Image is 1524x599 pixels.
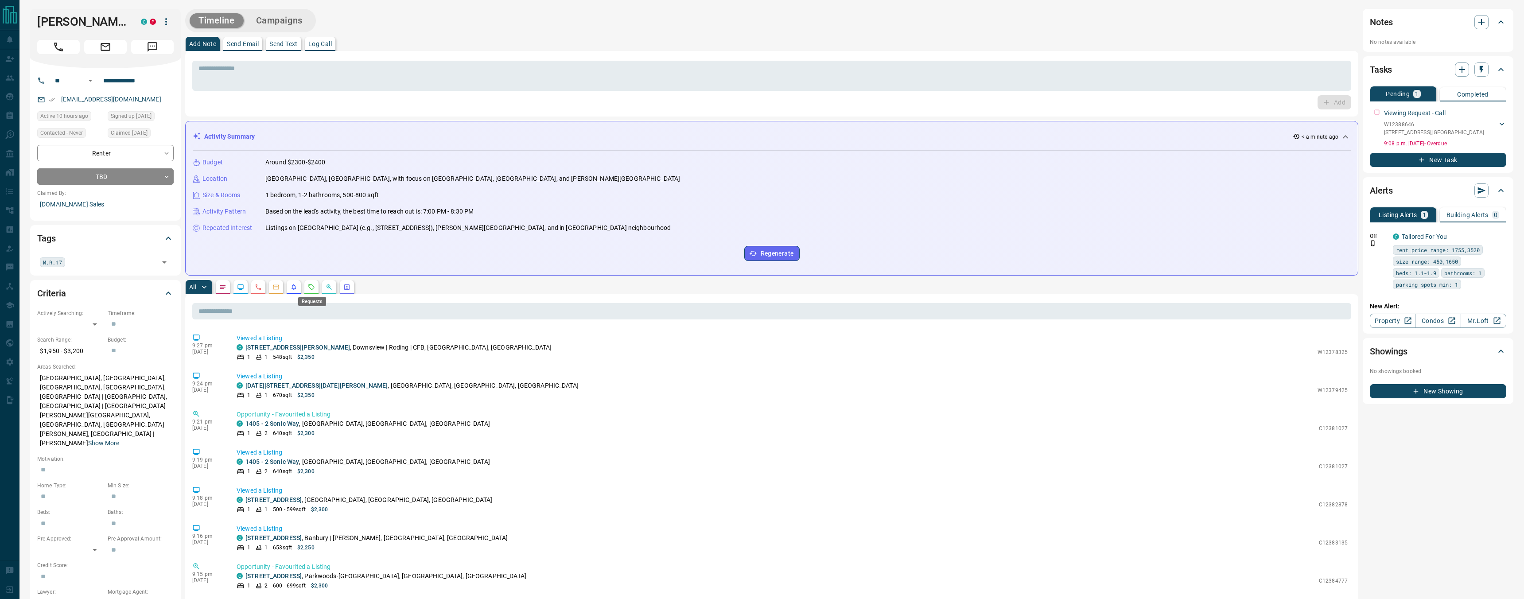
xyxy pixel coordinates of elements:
div: condos.ca [1393,233,1399,240]
p: , [GEOGRAPHIC_DATA], [GEOGRAPHIC_DATA], [GEOGRAPHIC_DATA] [245,419,490,428]
div: condos.ca [237,344,243,350]
div: Wed Feb 19 2025 [108,128,174,140]
p: 2 [264,429,268,437]
p: 1 [1423,212,1426,218]
a: 1405 - 2 Sonic Way [245,458,299,465]
p: Viewed a Listing [237,448,1348,457]
p: Viewed a Listing [237,524,1348,533]
p: Building Alerts [1446,212,1489,218]
p: 9:18 pm [192,495,223,501]
div: condos.ca [237,573,243,579]
div: condos.ca [141,19,147,25]
p: Viewed a Listing [237,334,1348,343]
p: Activity Pattern [202,207,246,216]
p: , [GEOGRAPHIC_DATA], [GEOGRAPHIC_DATA], [GEOGRAPHIC_DATA] [245,457,490,467]
p: Home Type: [37,482,103,490]
button: New Showing [1370,384,1506,398]
p: $2,300 [297,467,315,475]
p: 1 [264,353,268,361]
p: Viewed a Listing [237,486,1348,495]
p: 1 bedroom, 1-2 bathrooms, 500-800 sqft [265,191,379,200]
button: Regenerate [744,246,800,261]
p: C12384777 [1319,577,1348,585]
svg: Emails [272,284,280,291]
p: Search Range: [37,336,103,344]
p: [DATE] [192,387,223,393]
p: 1 [247,544,250,552]
p: $2,350 [297,353,315,361]
p: [GEOGRAPHIC_DATA], [GEOGRAPHIC_DATA], [GEOGRAPHIC_DATA], [GEOGRAPHIC_DATA], [GEOGRAPHIC_DATA] | [... [37,371,174,451]
p: Send Email [227,41,259,47]
p: Based on the lead's activity, the best time to reach out is: 7:00 PM - 8:30 PM [265,207,474,216]
p: $1,950 - $3,200 [37,344,103,358]
a: [STREET_ADDRESS][PERSON_NAME] [245,344,350,351]
p: Pre-Approved: [37,535,103,543]
p: Budget [202,158,223,167]
p: Pre-Approval Amount: [108,535,174,543]
p: Opportunity - Favourited a Listing [237,410,1348,419]
p: All [189,284,196,290]
p: New Alert: [1370,302,1506,311]
svg: Agent Actions [343,284,350,291]
p: , Banbury | [PERSON_NAME], [GEOGRAPHIC_DATA], [GEOGRAPHIC_DATA] [245,533,508,543]
span: bathrooms: 1 [1444,268,1481,277]
p: 548 sqft [273,353,292,361]
div: Alerts [1370,180,1506,201]
div: Criteria [37,283,174,304]
p: Send Text [269,41,298,47]
svg: Requests [308,284,315,291]
span: Signed up [DATE] [111,112,152,121]
p: 9:19 pm [192,457,223,463]
p: [DOMAIN_NAME] Sales [37,197,174,212]
p: 9:24 pm [192,381,223,387]
div: property.ca [150,19,156,25]
p: Timeframe: [108,309,174,317]
p: , [GEOGRAPHIC_DATA], [GEOGRAPHIC_DATA], [GEOGRAPHIC_DATA] [245,495,493,505]
h2: Alerts [1370,183,1393,198]
p: 1 [264,544,268,552]
p: Listings on [GEOGRAPHIC_DATA] (e.g., [STREET_ADDRESS]), [PERSON_NAME][GEOGRAPHIC_DATA], and in [G... [265,223,671,233]
svg: Calls [255,284,262,291]
span: Message [131,40,174,54]
span: M.R.17 [43,258,62,267]
p: W12388646 [1384,121,1484,128]
p: 2 [264,582,268,590]
h2: Notes [1370,15,1393,29]
p: Log Call [308,41,332,47]
span: rent price range: 1755,3520 [1396,245,1480,254]
p: W12379425 [1318,386,1348,394]
h2: Tasks [1370,62,1392,77]
div: condos.ca [237,382,243,389]
p: 9:08 p.m. [DATE] - Overdue [1384,140,1506,148]
p: Repeated Interest [202,223,252,233]
p: No notes available [1370,38,1506,46]
p: 1 [247,506,250,513]
div: condos.ca [237,420,243,427]
p: [DATE] [192,425,223,431]
a: [STREET_ADDRESS] [245,572,302,580]
p: 1 [247,391,250,399]
a: [EMAIL_ADDRESS][DOMAIN_NAME] [61,96,161,103]
a: 1405 - 2 Sonic Way [245,420,299,427]
span: beds: 1.1-1.9 [1396,268,1436,277]
p: 2 [264,467,268,475]
p: 9:27 pm [192,342,223,349]
div: Sun Sep 14 2025 [37,111,103,124]
p: 670 sqft [273,391,292,399]
div: Sun Jan 17 2021 [108,111,174,124]
p: , [GEOGRAPHIC_DATA], [GEOGRAPHIC_DATA], [GEOGRAPHIC_DATA] [245,381,579,390]
svg: Notes [219,284,226,291]
a: Mr.Loft [1461,314,1506,328]
svg: Push Notification Only [1370,240,1376,246]
a: [STREET_ADDRESS] [245,496,302,503]
div: Activity Summary< a minute ago [193,128,1351,145]
p: $2,350 [297,391,315,399]
svg: Opportunities [326,284,333,291]
p: Opportunity - Favourited a Listing [237,562,1348,572]
div: W12388646[STREET_ADDRESS],[GEOGRAPHIC_DATA] [1384,119,1506,138]
p: 1 [1415,91,1419,97]
p: 1 [264,506,268,513]
div: condos.ca [237,535,243,541]
p: Pending [1386,91,1410,97]
p: Mortgage Agent: [108,588,174,596]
